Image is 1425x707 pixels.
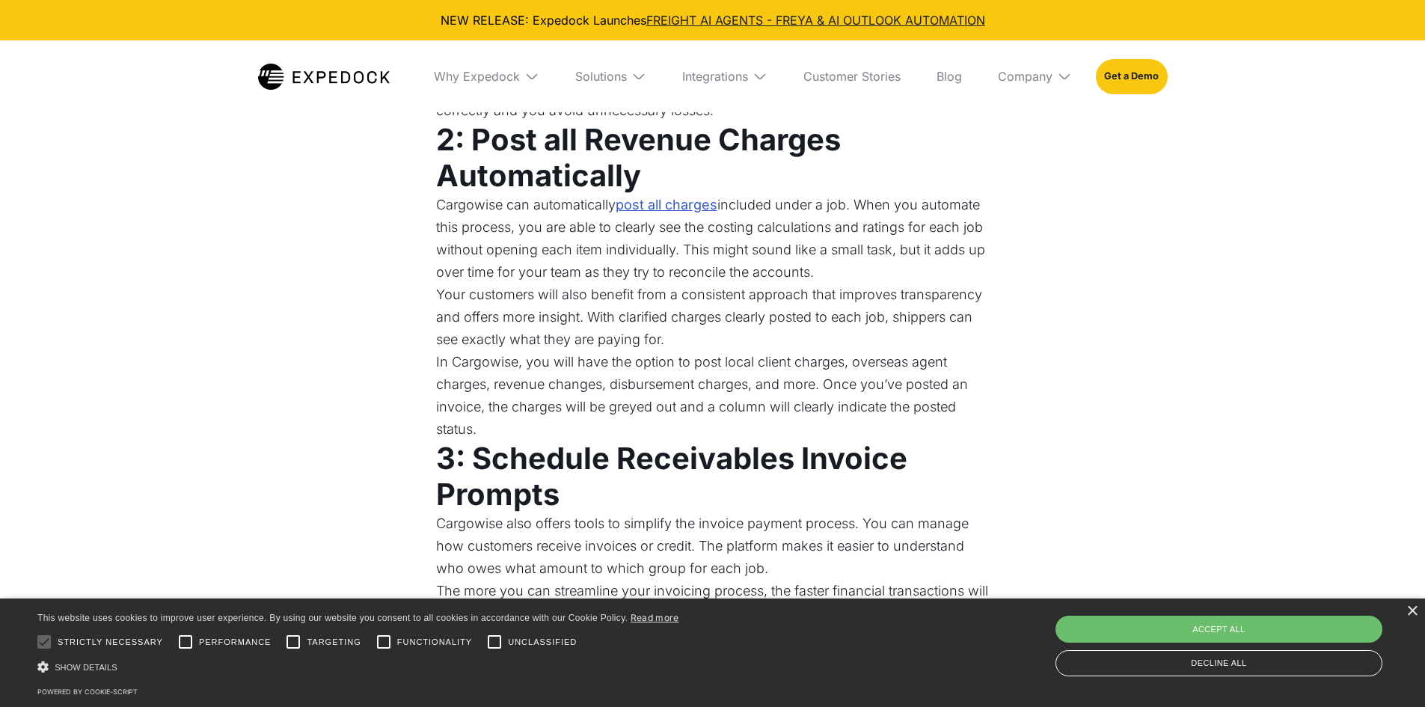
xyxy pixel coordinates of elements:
[508,636,577,649] span: Unclassified
[199,636,272,649] span: Performance
[12,12,1413,28] div: NEW RELEASE: Expedock Launches
[1096,59,1167,94] a: Get a Demo
[575,69,627,84] div: Solutions
[55,663,117,672] span: Show details
[646,13,985,28] a: FREIGHT AI AGENTS - FREYA & AI OUTLOOK AUTOMATION
[37,688,138,696] a: Powered by cookie-script
[998,69,1052,84] div: Company
[631,612,679,623] a: Read more
[307,636,361,649] span: Targeting
[436,284,990,351] p: Your customers will also benefit from a consistent approach that improves transparency and offers...
[436,440,907,512] strong: 3: Schedule Receivables Invoice Prompts
[37,613,628,623] span: This website uses cookies to improve user experience. By using our website you consent to all coo...
[434,69,520,84] div: Why Expedock
[925,40,974,112] a: Blog
[397,636,472,649] span: Functionality
[37,659,679,675] div: Show details
[1406,606,1418,617] div: Close
[1350,635,1425,707] iframe: Chat Widget
[670,40,779,112] div: Integrations
[436,351,990,441] p: In Cargowise, you will have the option to post local client charges, overseas agent charges, reve...
[436,580,990,670] p: The more you can streamline your invoicing process, the faster financial transactions will occur,...
[986,40,1084,112] div: Company
[436,121,841,194] strong: 2: Post all Revenue Charges Automatically
[563,40,658,112] div: Solutions
[436,194,990,284] p: Cargowise can automatically included under a job. When you automate this process, you are able to...
[1055,650,1382,676] div: Decline all
[58,636,163,649] span: Strictly necessary
[422,40,551,112] div: Why Expedock
[616,194,717,216] a: post all charges
[436,512,990,580] p: Cargowise also offers tools to simplify the invoice payment process. You can manage how customers...
[682,69,748,84] div: Integrations
[1055,616,1382,643] div: Accept all
[791,40,913,112] a: Customer Stories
